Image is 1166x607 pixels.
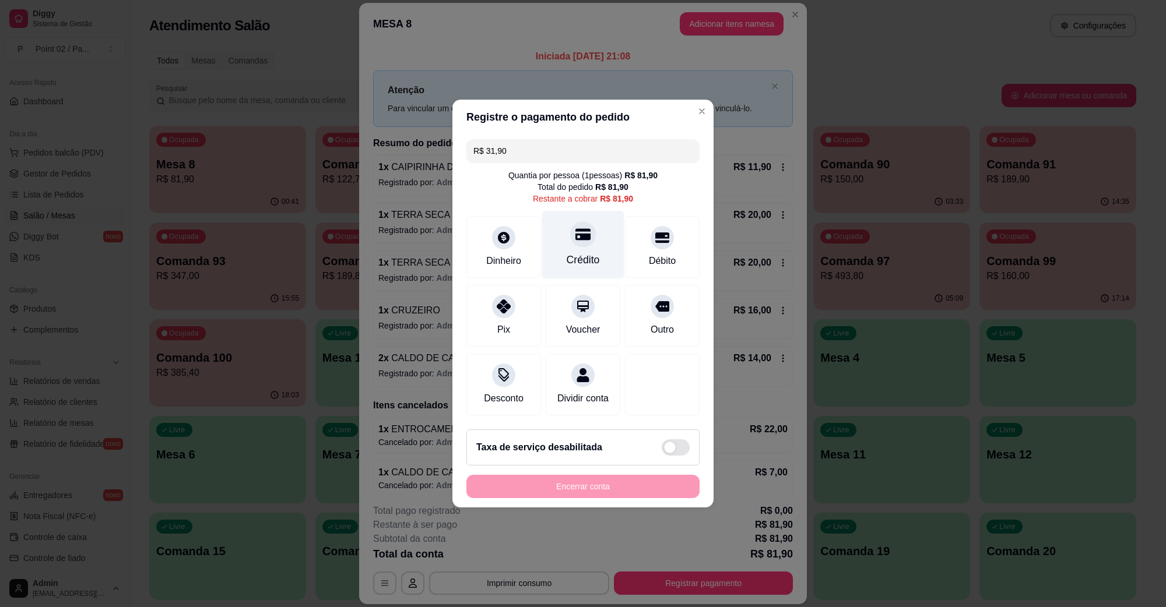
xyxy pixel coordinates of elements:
button: Close [693,102,711,121]
div: Dinheiro [486,254,521,268]
div: R$ 81,90 [624,170,658,181]
div: R$ 81,90 [600,193,633,204]
h2: Taxa de serviço desabilitada [476,440,602,454]
div: Desconto [484,391,524,405]
input: Ex.: hambúrguer de cordeiro [473,139,693,163]
div: R$ 81,90 [595,181,628,193]
div: Outro [651,323,674,337]
div: Pix [497,323,510,337]
header: Registre o pagamento do pedido [452,100,714,135]
div: Quantia por pessoa ( 1 pessoas) [508,170,658,181]
div: Restante a cobrar [533,193,633,204]
div: Total do pedido [538,181,628,193]
div: Débito [649,254,676,268]
div: Crédito [567,252,600,267]
div: Voucher [566,323,600,337]
div: Dividir conta [557,391,609,405]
